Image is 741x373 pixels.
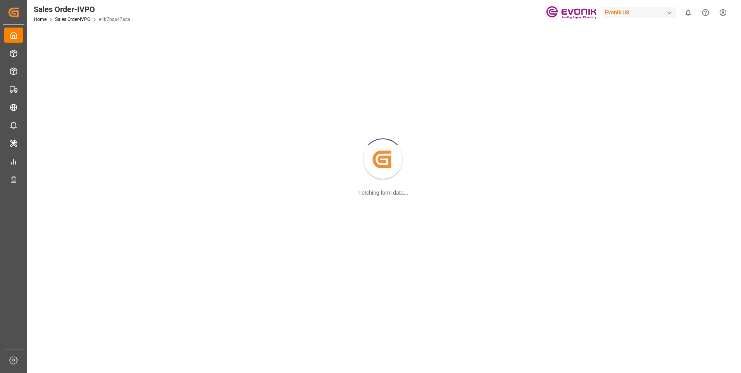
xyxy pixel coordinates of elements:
a: Sales Order-IVPO [55,17,90,22]
div: Evonik US [602,7,676,18]
button: Evonik US [602,5,679,20]
button: Help Center [697,4,714,21]
div: Sales Order-IVPO [34,3,130,15]
a: Home [34,17,47,22]
button: show 0 new notifications [679,4,697,21]
div: Fetching form data... [358,189,408,197]
img: Evonik-brand-mark-Deep-Purple-RGB.jpeg_1700498283.jpeg [546,6,596,19]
